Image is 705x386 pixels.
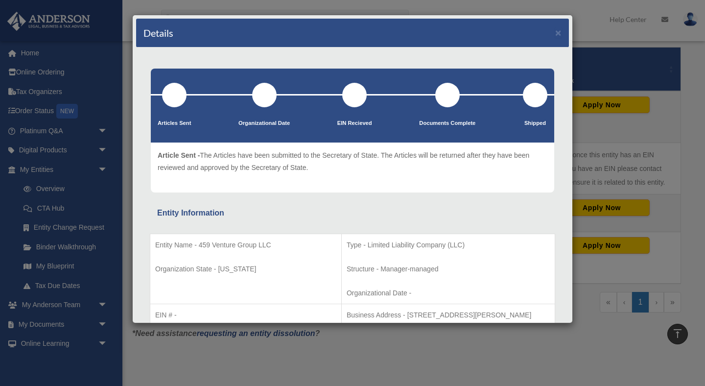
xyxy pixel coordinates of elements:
p: EIN # - [155,309,336,321]
p: Organizational Date - [347,287,550,299]
p: Organization State - [US_STATE] [155,263,336,275]
p: Articles Sent [158,119,191,128]
p: Organizational Date [238,119,290,128]
span: Article Sent - [158,151,200,159]
p: Entity Name - 459 Venture Group LLC [155,239,336,251]
p: Structure - Manager-managed [347,263,550,275]
p: EIN Recieved [337,119,372,128]
div: Entity Information [157,206,548,220]
p: Business Address - [STREET_ADDRESS][PERSON_NAME] [347,309,550,321]
p: The Articles have been submitted to the Secretary of State. The Articles will be returned after t... [158,149,547,173]
h4: Details [143,26,173,40]
p: Shipped [523,119,547,128]
p: Type - Limited Liability Company (LLC) [347,239,550,251]
p: Documents Complete [419,119,475,128]
button: × [555,27,562,38]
